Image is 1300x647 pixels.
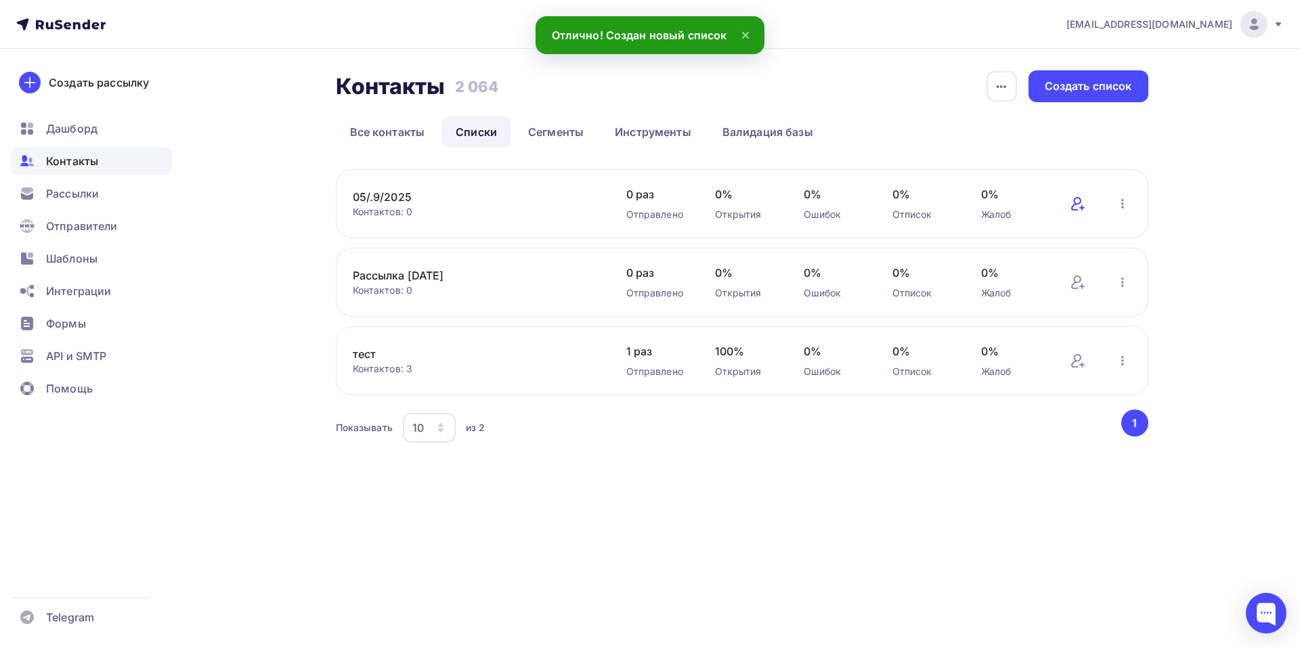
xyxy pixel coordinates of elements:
a: Инструменты [601,116,706,148]
span: 0% [981,186,1043,202]
div: 10 [412,420,424,436]
div: Отправлено [626,365,688,378]
div: Отправлено [626,208,688,221]
div: Контактов: 0 [353,205,599,219]
span: 0 раз [626,265,688,281]
div: Жалоб [981,208,1043,221]
span: 0% [804,186,865,202]
a: Валидация базы [708,116,827,148]
button: 10 [402,412,456,443]
span: 0% [892,265,954,281]
span: Помощь [46,380,93,397]
a: Рассылки [11,180,172,207]
div: Жалоб [981,286,1043,300]
span: 0% [981,265,1043,281]
span: Telegram [46,609,94,625]
span: API и SMTP [46,348,106,364]
a: Шаблоны [11,245,172,272]
a: Все контакты [336,116,439,148]
span: 100% [715,343,777,359]
span: Интеграции [46,283,111,299]
span: 0 раз [626,186,688,202]
ul: Pagination [1119,409,1148,437]
a: Формы [11,310,172,337]
span: 0% [804,343,865,359]
div: Показывать [336,421,393,434]
a: Дашборд [11,115,172,142]
span: Рассылки [46,185,99,202]
div: Ошибок [804,286,865,300]
div: Отправлено [626,286,688,300]
div: Создать список [1045,79,1132,94]
a: Контакты [11,148,172,175]
span: Шаблоны [46,250,97,267]
a: тест [353,346,583,362]
a: Списки [441,116,511,148]
span: Формы [46,315,86,332]
h3: 2 064 [455,77,499,96]
span: Отправители [46,218,118,234]
div: Создать рассылку [49,74,149,91]
div: Жалоб [981,365,1043,378]
span: [EMAIL_ADDRESS][DOMAIN_NAME] [1066,18,1232,31]
div: Открытия [715,286,777,300]
span: 0% [892,343,954,359]
div: Открытия [715,208,777,221]
span: 0% [981,343,1043,359]
span: 0% [715,265,777,281]
div: Ошибок [804,365,865,378]
div: Отписок [892,286,954,300]
span: 0% [892,186,954,202]
span: 0% [715,186,777,202]
div: Отписок [892,365,954,378]
div: из 2 [466,421,485,434]
a: Сегменты [514,116,598,148]
div: Контактов: 0 [353,284,599,297]
button: Go to page 1 [1121,409,1148,437]
a: 05/.9/2025 [353,189,583,205]
a: [EMAIL_ADDRESS][DOMAIN_NAME] [1066,11,1284,38]
span: 0% [804,265,865,281]
div: Открытия [715,365,777,378]
div: Контактов: 3 [353,362,599,376]
h2: Контакты [336,73,446,100]
span: 1 раз [626,343,688,359]
div: Ошибок [804,208,865,221]
span: Контакты [46,153,98,169]
a: Отправители [11,213,172,240]
div: Отписок [892,208,954,221]
span: Дашборд [46,120,97,137]
a: Рассылка [DATE] [353,267,583,284]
